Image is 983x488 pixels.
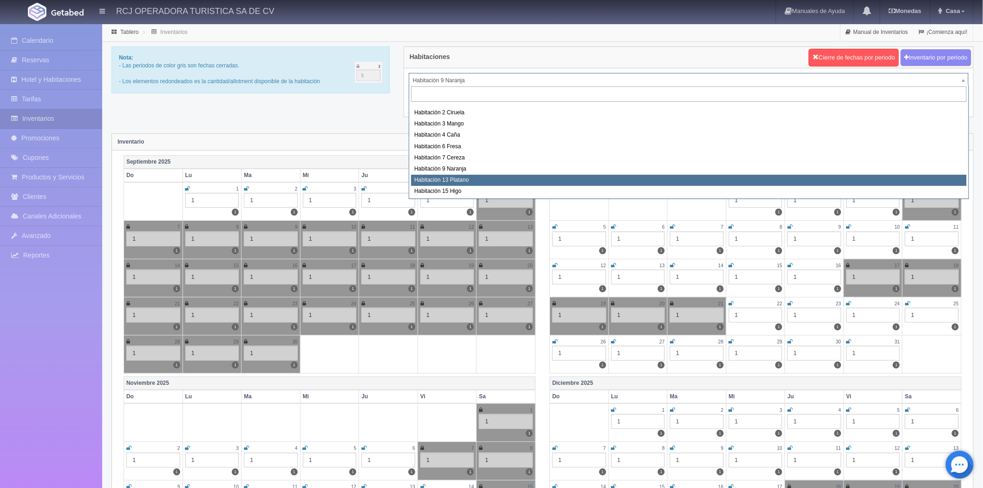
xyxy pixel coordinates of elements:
div: Habitación 3 Mango [411,119,967,130]
div: Habitación 13 Platano [411,175,967,186]
div: Habitación 15 Higo [411,186,967,197]
div: Habitación 2 Ciruela [411,107,967,119]
div: Habitación 9 Naranja [411,164,967,175]
div: Habitación 4 Caña [411,130,967,141]
div: Habitación 6 Fresa [411,141,967,152]
div: Habitación 7 Cereza [411,152,967,164]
